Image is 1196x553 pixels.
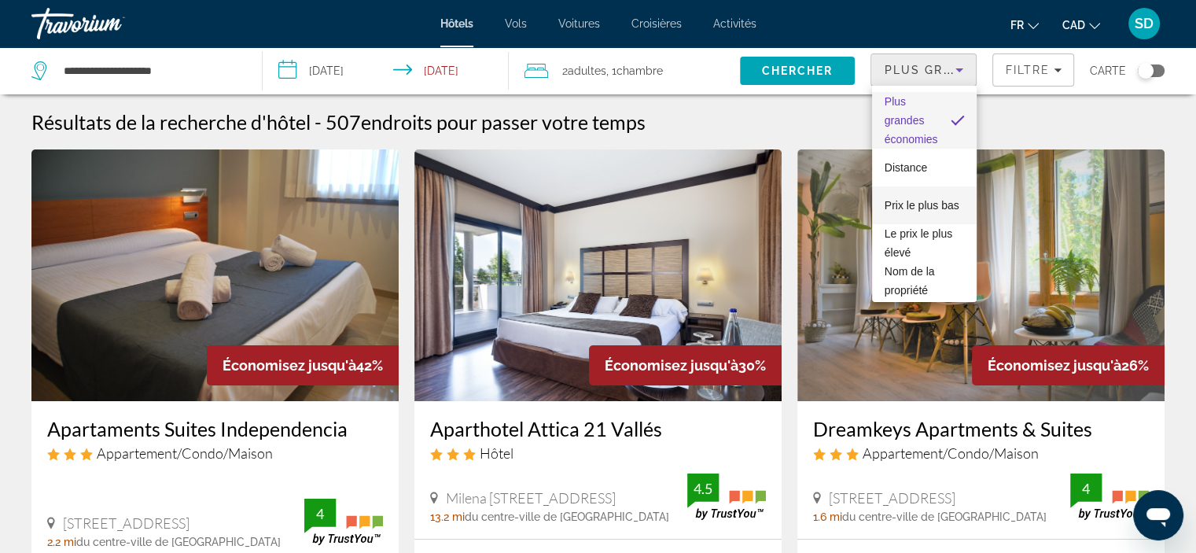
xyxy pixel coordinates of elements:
span: Nom de la propriété [885,265,935,297]
iframe: Button to launch messaging window [1133,490,1183,540]
span: Prix le plus bas [885,199,959,212]
span: Le prix le plus élevé [885,227,952,259]
span: Plus grandes économies [885,95,938,146]
div: Sort by [872,86,977,302]
span: Distance [885,161,927,174]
